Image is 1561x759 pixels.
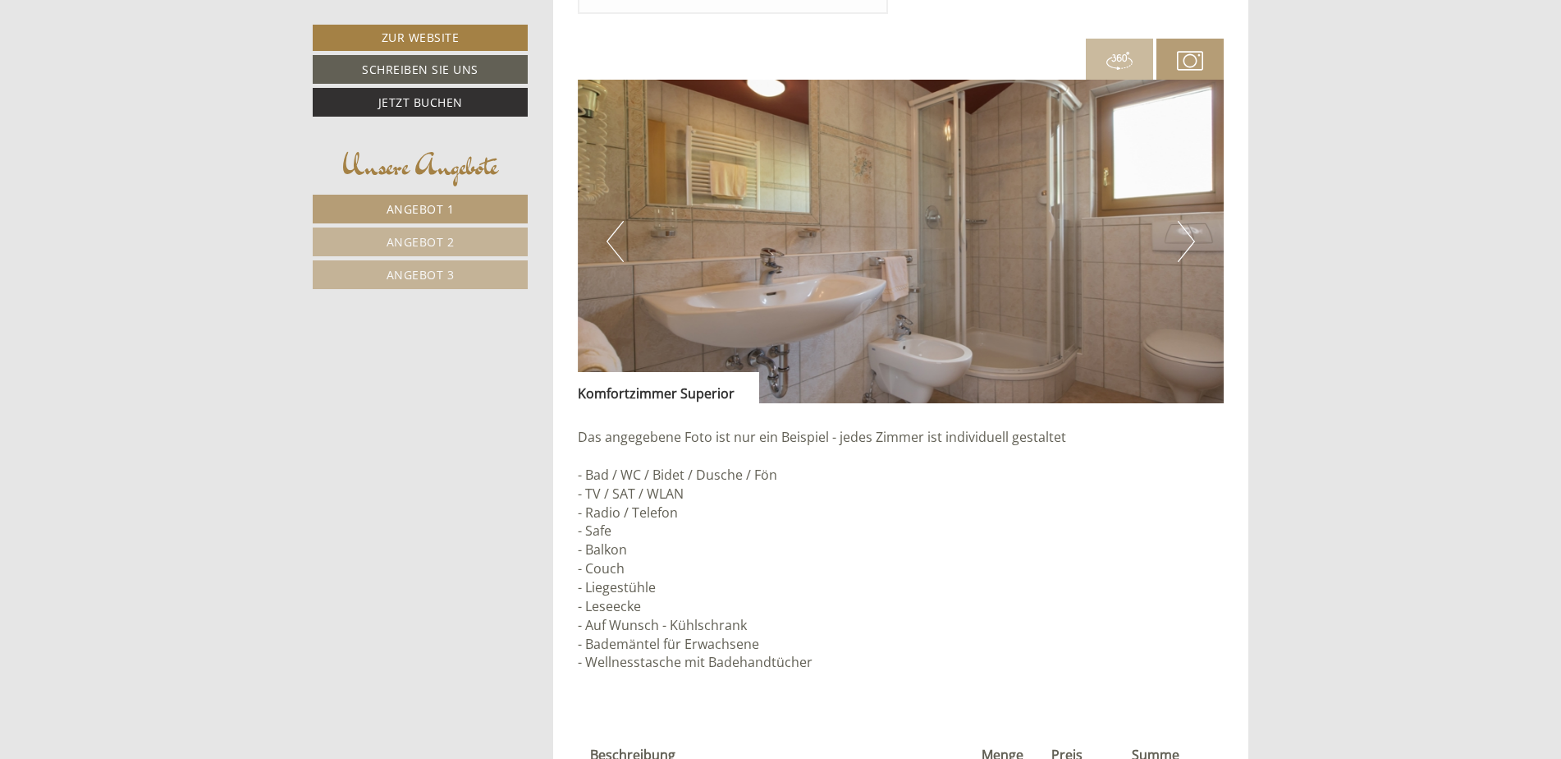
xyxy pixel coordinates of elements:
[293,12,354,40] div: [DATE]
[1178,221,1195,262] button: Next
[313,25,528,51] a: Zur Website
[578,428,1225,672] p: Das angegebene Foto ist nur ein Beispiel - jedes Zimmer ist individuell gestaltet - Bad / WC / Bi...
[387,201,455,217] span: Angebot 1
[12,44,282,94] div: Guten Tag, wie können wir Ihnen helfen?
[578,372,759,403] div: Komfortzimmer Superior
[313,145,528,186] div: Unsere Angebote
[1177,48,1203,74] img: camera.svg
[578,80,1225,403] img: image
[387,234,455,250] span: Angebot 2
[1106,48,1133,74] img: 360-grad.svg
[547,433,647,462] button: Senden
[313,55,528,84] a: Schreiben Sie uns
[25,48,274,61] div: [GEOGRAPHIC_DATA]
[313,88,528,117] a: Jetzt buchen
[25,80,274,91] small: 18:10
[607,221,624,262] button: Previous
[387,267,455,283] span: Angebot 3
